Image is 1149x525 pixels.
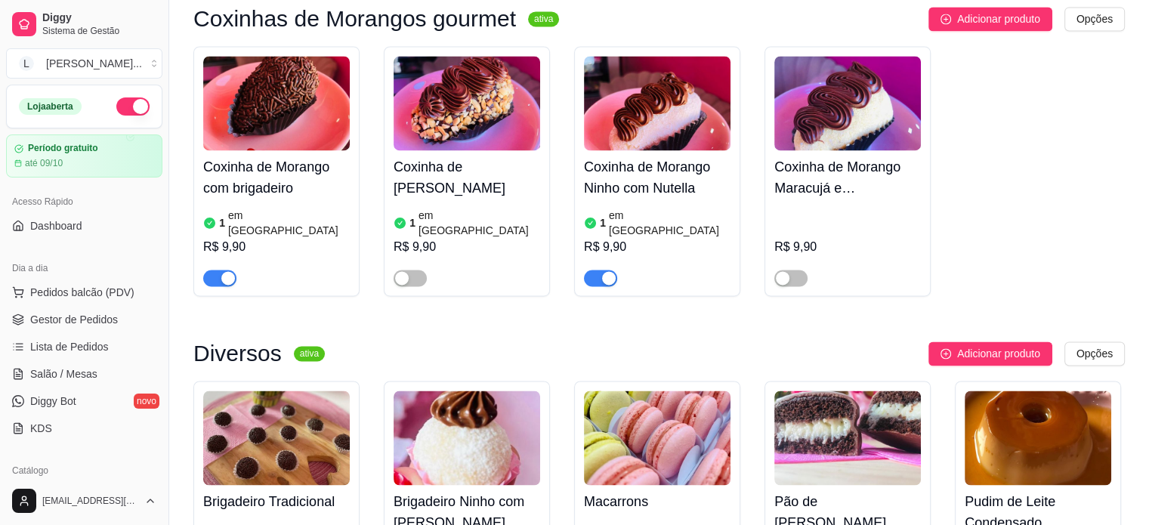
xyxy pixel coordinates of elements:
[928,7,1052,31] button: Adicionar produto
[394,238,540,256] div: R$ 9,90
[116,97,150,116] button: Alterar Status
[203,156,350,199] h4: Coxinha de Morango com brigadeiro
[203,238,350,256] div: R$ 9,90
[957,345,1040,362] span: Adicionar produto
[609,208,730,238] article: em [GEOGRAPHIC_DATA]
[419,208,540,238] article: em [GEOGRAPHIC_DATA]
[584,56,730,150] img: product-image
[928,341,1052,366] button: Adicionar produto
[600,215,606,230] article: 1
[394,391,540,485] img: product-image
[203,56,350,150] img: product-image
[6,362,162,386] a: Salão / Mesas
[6,389,162,413] a: Diggy Botnovo
[965,391,1111,485] img: product-image
[774,156,921,199] h4: Coxinha de Morango Maracujá e [PERSON_NAME]
[957,11,1040,27] span: Adicionar produto
[6,256,162,280] div: Dia a dia
[774,238,921,256] div: R$ 9,90
[46,56,142,71] div: [PERSON_NAME] ...
[42,25,156,37] span: Sistema de Gestão
[774,391,921,485] img: product-image
[941,348,951,359] span: plus-circle
[30,421,52,436] span: KDS
[1064,341,1125,366] button: Opções
[30,366,97,381] span: Salão / Mesas
[1064,7,1125,31] button: Opções
[1076,345,1113,362] span: Opções
[193,10,516,28] h3: Coxinhas de Morangos gourmet
[6,214,162,238] a: Dashboard
[30,339,109,354] span: Lista de Pedidos
[203,391,350,485] img: product-image
[30,285,134,300] span: Pedidos balcão (PDV)
[19,56,34,71] span: L
[528,11,559,26] sup: ativa
[6,48,162,79] button: Select a team
[228,208,350,238] article: em [GEOGRAPHIC_DATA]
[42,495,138,507] span: [EMAIL_ADDRESS][DOMAIN_NAME]
[294,346,325,361] sup: ativa
[394,156,540,199] h4: Coxinha de [PERSON_NAME]
[219,215,225,230] article: 1
[6,335,162,359] a: Lista de Pedidos
[409,215,415,230] article: 1
[774,56,921,150] img: product-image
[28,143,98,154] article: Período gratuito
[584,238,730,256] div: R$ 9,90
[30,312,118,327] span: Gestor de Pedidos
[6,134,162,178] a: Período gratuitoaté 09/10
[19,98,82,115] div: Loja aberta
[6,307,162,332] a: Gestor de Pedidos
[6,459,162,483] div: Catálogo
[394,56,540,150] img: product-image
[25,157,63,169] article: até 09/10
[941,14,951,24] span: plus-circle
[30,394,76,409] span: Diggy Bot
[584,491,730,512] h4: Macarrons
[584,391,730,485] img: product-image
[6,280,162,304] button: Pedidos balcão (PDV)
[6,190,162,214] div: Acesso Rápido
[1076,11,1113,27] span: Opções
[193,344,282,363] h3: Diversos
[42,11,156,25] span: Diggy
[6,6,162,42] a: DiggySistema de Gestão
[6,483,162,519] button: [EMAIL_ADDRESS][DOMAIN_NAME]
[203,491,350,512] h4: Brigadeiro Tradicional
[584,156,730,199] h4: Coxinha de Morango Ninho com Nutella
[30,218,82,233] span: Dashboard
[6,416,162,440] a: KDS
